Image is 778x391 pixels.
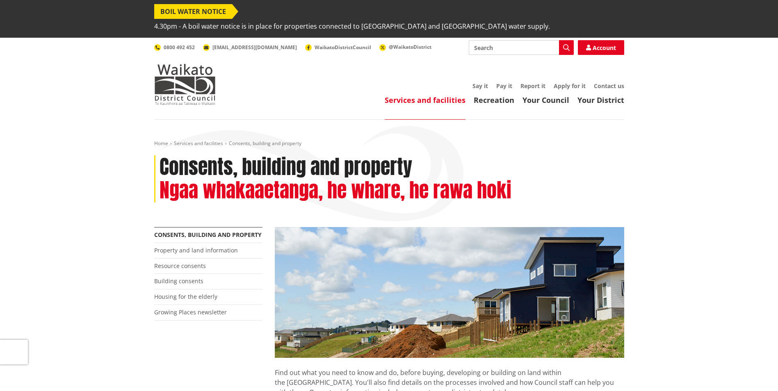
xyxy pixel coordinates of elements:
[522,95,569,105] a: Your Council
[577,95,624,105] a: Your District
[154,140,624,147] nav: breadcrumb
[554,82,586,90] a: Apply for it
[154,19,550,34] span: 4.30pm - A boil water notice is in place for properties connected to [GEOGRAPHIC_DATA] and [GEOGR...
[154,44,195,51] a: 0800 492 452
[174,140,223,147] a: Services and facilities
[520,82,545,90] a: Report it
[212,44,297,51] span: [EMAIL_ADDRESS][DOMAIN_NAME]
[203,44,297,51] a: [EMAIL_ADDRESS][DOMAIN_NAME]
[154,308,227,316] a: Growing Places newsletter
[154,277,203,285] a: Building consents
[154,4,232,19] span: BOIL WATER NOTICE
[160,179,511,202] h2: Ngaa whakaaetanga, he whare, he rawa hoki
[164,44,195,51] span: 0800 492 452
[154,293,217,300] a: Housing for the elderly
[496,82,512,90] a: Pay it
[469,40,574,55] input: Search input
[379,43,431,50] a: @WaikatoDistrict
[594,82,624,90] a: Contact us
[305,44,371,51] a: WaikatoDistrictCouncil
[472,82,488,90] a: Say it
[578,40,624,55] a: Account
[474,95,514,105] a: Recreation
[154,64,216,105] img: Waikato District Council - Te Kaunihera aa Takiwaa o Waikato
[154,231,262,239] a: Consents, building and property
[160,155,412,179] h1: Consents, building and property
[229,140,301,147] span: Consents, building and property
[389,43,431,50] span: @WaikatoDistrict
[154,140,168,147] a: Home
[154,246,238,254] a: Property and land information
[275,227,624,358] img: Land-and-property-landscape
[315,44,371,51] span: WaikatoDistrictCouncil
[385,95,465,105] a: Services and facilities
[154,262,206,270] a: Resource consents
